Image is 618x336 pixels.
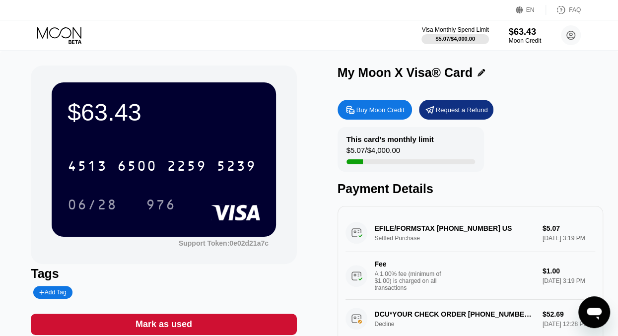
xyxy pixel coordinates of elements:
[375,270,449,291] div: A 1.00% fee (minimum of $1.00) is charged on all transactions
[436,106,488,114] div: Request a Refund
[346,135,434,143] div: This card’s monthly limit
[68,159,107,175] div: 4513
[526,6,535,13] div: EN
[578,296,610,328] iframe: Button to launch messaging window
[546,5,581,15] div: FAQ
[338,66,473,80] div: My Moon X Visa® Card
[345,252,595,300] div: FeeA 1.00% fee (minimum of $1.00) is charged on all transactions$1.00[DATE] 3:19 PM
[375,260,444,268] div: Fee
[179,239,269,247] div: Support Token: 0e02d21a7c
[179,239,269,247] div: Support Token:0e02d21a7c
[543,277,595,284] div: [DATE] 3:19 PM
[543,267,595,275] div: $1.00
[167,159,206,175] div: 2259
[39,289,66,296] div: Add Tag
[146,198,176,214] div: 976
[421,26,488,44] div: Visa Monthly Spend Limit$5.07/$4,000.00
[216,159,256,175] div: 5239
[419,100,493,120] div: Request a Refund
[346,146,400,159] div: $5.07 / $4,000.00
[117,159,157,175] div: 6500
[60,192,125,217] div: 06/28
[516,5,546,15] div: EN
[509,27,541,44] div: $63.43Moon Credit
[421,26,488,33] div: Visa Monthly Spend Limit
[138,192,183,217] div: 976
[68,198,117,214] div: 06/28
[136,319,192,330] div: Mark as used
[509,27,541,37] div: $63.43
[338,100,412,120] div: Buy Moon Credit
[31,314,296,335] div: Mark as used
[31,267,296,281] div: Tags
[435,36,475,42] div: $5.07 / $4,000.00
[62,153,262,178] div: 4513650022595239
[509,37,541,44] div: Moon Credit
[68,98,260,126] div: $63.43
[356,106,405,114] div: Buy Moon Credit
[569,6,581,13] div: FAQ
[338,182,603,196] div: Payment Details
[33,286,72,299] div: Add Tag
